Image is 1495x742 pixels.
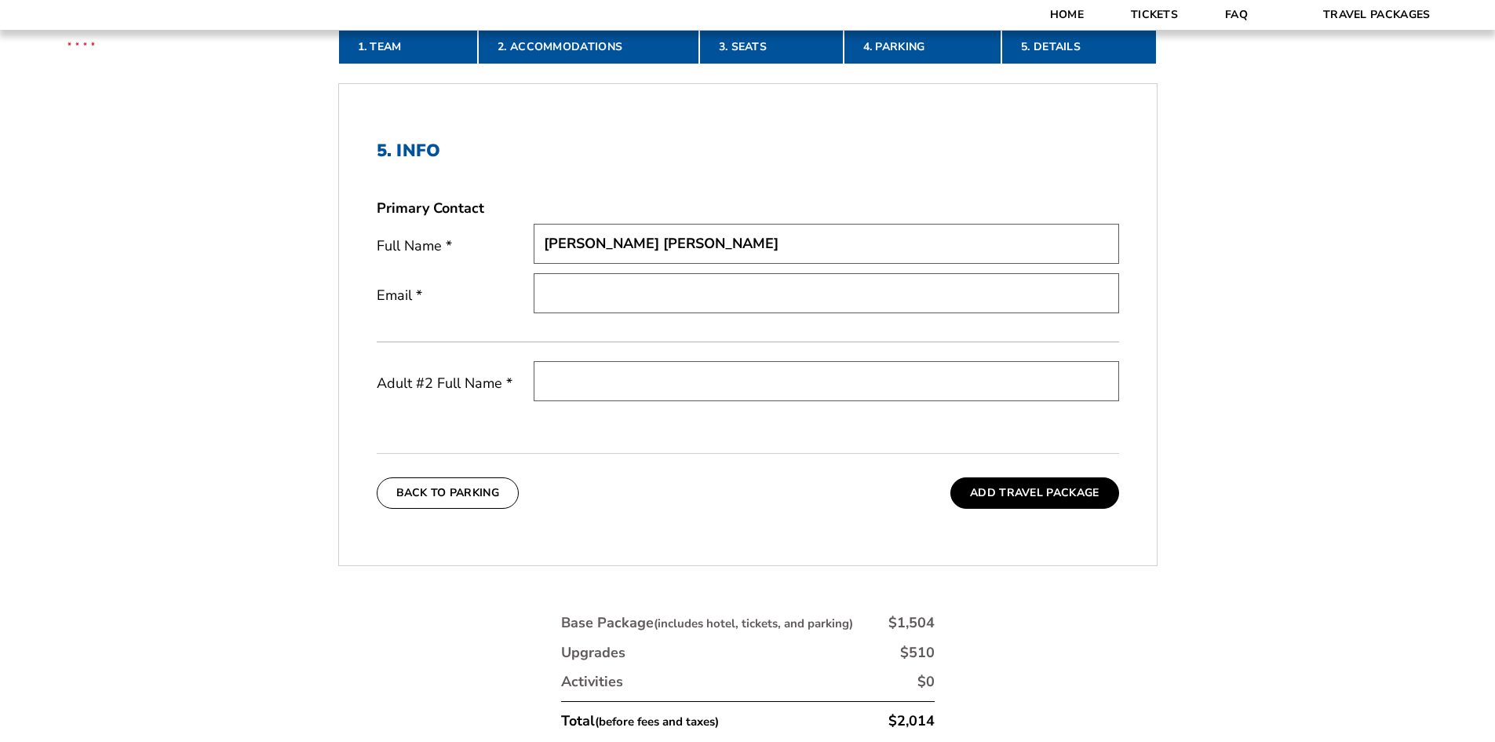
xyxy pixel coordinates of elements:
[338,30,479,64] a: 1. Team
[900,643,935,663] div: $510
[377,374,534,393] label: Adult #2 Full Name *
[844,30,1001,64] a: 4. Parking
[950,477,1118,509] button: Add Travel Package
[888,711,935,731] div: $2,014
[561,711,719,731] div: Total
[47,8,115,76] img: CBS Sports Thanksgiving Classic
[654,616,853,631] small: (includes hotel, tickets, and parking)
[917,672,935,692] div: $0
[377,141,1119,161] h2: 5. Info
[699,30,844,64] a: 3. Seats
[561,672,623,692] div: Activities
[561,613,853,633] div: Base Package
[561,643,625,663] div: Upgrades
[377,477,520,509] button: Back To Parking
[377,199,484,218] strong: Primary Contact
[377,236,534,256] label: Full Name *
[478,30,699,64] a: 2. Accommodations
[377,286,534,305] label: Email *
[888,613,935,633] div: $1,504
[595,714,719,729] small: (before fees and taxes)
